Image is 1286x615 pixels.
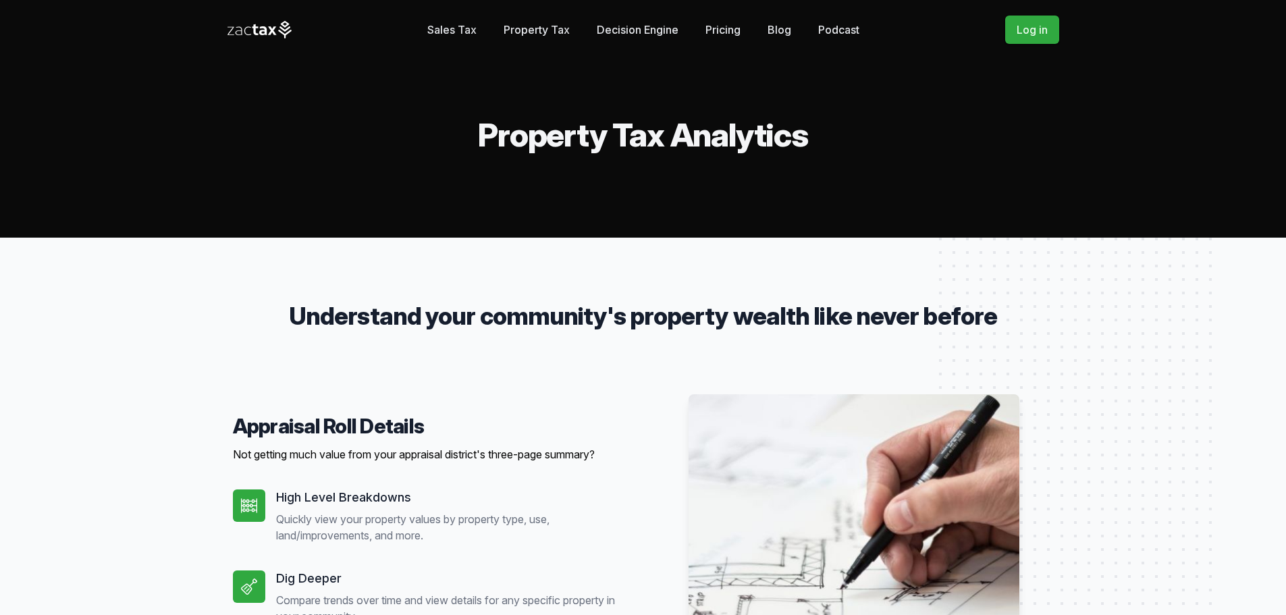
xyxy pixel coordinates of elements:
p: Understand your community's property wealth like never before [276,302,1011,329]
a: Decision Engine [597,16,678,43]
a: Blog [768,16,791,43]
a: Sales Tax [427,16,477,43]
a: Property Tax [504,16,570,43]
a: Log in [1005,16,1059,44]
a: Podcast [818,16,859,43]
h5: High Level Breakdowns [276,489,633,506]
h4: Appraisal Roll Details [233,414,633,438]
p: Quickly view your property values by property type, use, land/improvements, and more. [276,511,633,543]
a: Pricing [705,16,741,43]
h5: Dig Deeper [276,570,633,587]
h2: Property Tax Analytics [227,119,1059,151]
p: Not getting much value from your appraisal district's three-page summary? [233,446,633,462]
